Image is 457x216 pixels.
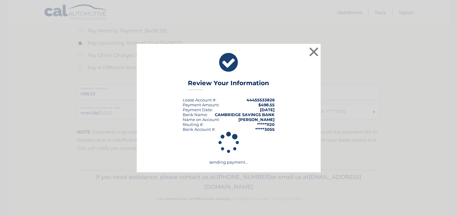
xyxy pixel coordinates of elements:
button: × [308,46,320,58]
div: Lease Account #: [183,97,216,102]
div: sending payment... [144,132,313,165]
strong: [PERSON_NAME] [238,117,275,122]
strong: 44455533826 [246,97,275,102]
div: Routing #: [183,122,204,127]
span: [DATE] [260,107,275,112]
div: Bank Account #: [183,127,215,132]
div: Name on Account: [183,117,220,122]
h3: Review Your Information [188,79,269,90]
strong: CAMBRIDGE SAVINGS BANK [215,112,275,117]
span: Payment Date [183,107,212,112]
div: Payment Amount: [183,102,219,107]
div: Bank Name: [183,112,208,117]
div: : [183,107,213,112]
span: $498.55 [258,102,275,107]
